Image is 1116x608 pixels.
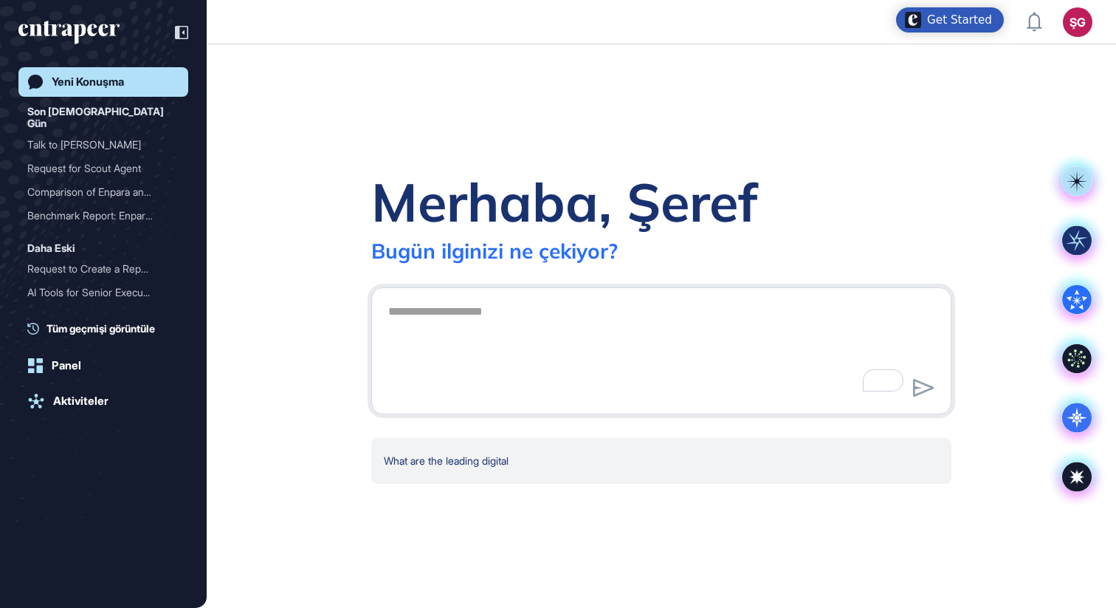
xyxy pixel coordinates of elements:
[27,180,179,204] div: Comparison of Enpara and ON Dijital Bankacılık
[18,21,120,44] div: entrapeer-logo
[371,168,758,235] div: Merhaba, Şeref
[18,351,188,380] a: Panel
[18,67,188,97] a: Yeni Konuşma
[896,7,1004,33] div: Open Get Started checklist
[27,281,168,304] div: AI Tools for Senior Execu...
[1063,7,1092,37] button: ŞG
[27,257,168,281] div: Request to Create a Repor...
[27,239,75,257] div: Daha Eski
[52,359,81,372] div: Panel
[379,297,943,400] textarea: To enrich screen reader interactions, please activate Accessibility in Grammarly extension settings
[905,12,921,28] img: launcher-image-alternative-text
[27,204,168,228] div: Benchmark Report: Enpara ...
[18,386,188,416] a: Aktiviteler
[27,180,168,204] div: Comparison of Enpara and ...
[27,257,179,281] div: Request to Create a Report
[927,13,992,27] div: Get Started
[27,157,168,180] div: Request for Scout Agent
[27,133,168,157] div: Talk to [PERSON_NAME]
[27,133,179,157] div: Talk to Reese
[371,438,951,484] div: What are the leading digital
[52,75,124,89] div: Yeni Konuşma
[27,204,179,228] div: Benchmark Report: Enpara vs ON Dijital Bankacılık
[27,157,179,180] div: Request for Scout Agent
[27,321,188,336] a: Tüm geçmişi görüntüle
[53,394,108,408] div: Aktiviteler
[27,281,179,304] div: AI Tools for Senior Executives
[46,321,155,336] span: Tüm geçmişi görüntüle
[27,103,179,133] div: Son [DEMOGRAPHIC_DATA] Gün
[371,238,618,264] div: Bugün ilginizi ne çekiyor?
